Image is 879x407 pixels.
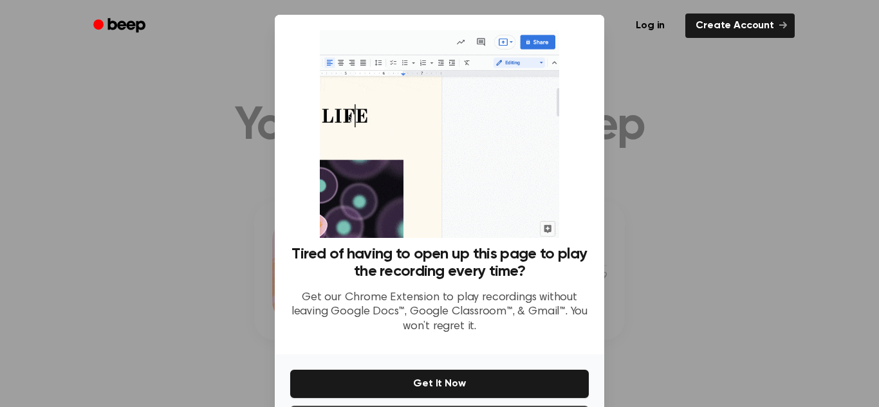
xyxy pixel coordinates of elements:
[290,246,589,280] h3: Tired of having to open up this page to play the recording every time?
[685,14,795,38] a: Create Account
[320,30,559,238] img: Beep extension in action
[290,370,589,398] button: Get It Now
[290,291,589,334] p: Get our Chrome Extension to play recordings without leaving Google Docs™, Google Classroom™, & Gm...
[623,11,678,41] a: Log in
[84,14,157,39] a: Beep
